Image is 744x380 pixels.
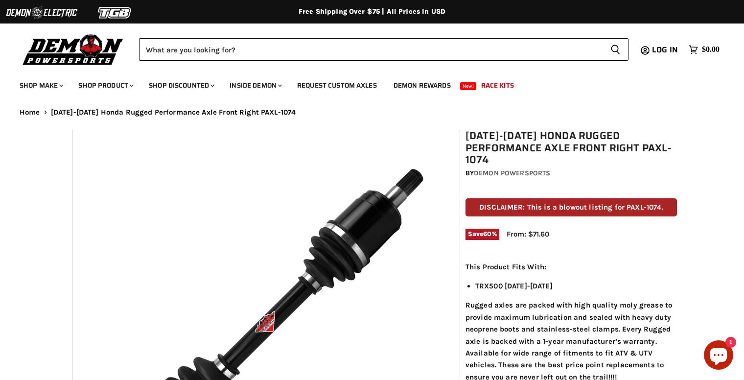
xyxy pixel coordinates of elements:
[78,3,152,22] img: TGB Logo 2
[222,75,288,95] a: Inside Demon
[290,75,384,95] a: Request Custom Axles
[141,75,220,95] a: Shop Discounted
[12,75,69,95] a: Shop Make
[5,3,78,22] img: Demon Electric Logo 2
[20,108,40,117] a: Home
[475,280,677,292] li: TRX500 [DATE]-[DATE]
[603,38,628,61] button: Search
[139,38,603,61] input: Search
[20,32,127,67] img: Demon Powersports
[465,130,677,166] h1: [DATE]-[DATE] Honda Rugged Performance Axle Front Right PAXL-1074
[51,108,296,117] span: [DATE]-[DATE] Honda Rugged Performance Axle Front Right PAXL-1074
[12,71,717,95] ul: Main menu
[474,169,550,177] a: Demon Powersports
[483,230,491,237] span: 60
[71,75,139,95] a: Shop Product
[139,38,628,61] form: Product
[648,46,684,54] a: Log in
[507,230,549,238] span: From: $71.60
[701,340,736,372] inbox-online-store-chat: Shopify online store chat
[684,43,724,57] a: $0.00
[465,168,677,179] div: by
[652,44,678,56] span: Log in
[465,198,677,216] p: DISCLAIMER: This is a blowout listing for PAXL-1074.
[386,75,458,95] a: Demon Rewards
[460,82,477,90] span: New!
[465,261,677,273] p: This Product Fits With:
[465,229,499,239] span: Save %
[474,75,521,95] a: Race Kits
[702,45,720,54] span: $0.00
